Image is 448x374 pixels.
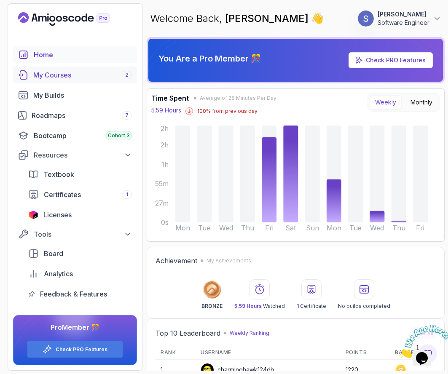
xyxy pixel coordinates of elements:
[156,346,196,360] th: Rank
[161,160,169,168] tspan: 1h
[161,124,169,133] tspan: 2h
[349,52,433,68] a: Check PRO Features
[23,286,137,302] a: feedback
[156,256,197,266] h2: Achievement
[3,3,7,11] span: 1
[155,179,169,188] tspan: 55m
[200,95,276,102] span: Average of 28 Minutes Per Day
[13,227,137,242] button: Tools
[126,191,128,198] span: 1
[357,10,441,27] button: user profile image[PERSON_NAME]Software Engineer
[34,229,132,239] div: Tools
[207,257,251,264] p: My Achievements
[23,186,137,203] a: certificates
[405,95,438,110] button: Monthly
[234,303,285,310] p: Watched
[349,224,362,232] tspan: Tue
[241,224,254,232] tspan: Thu
[155,199,169,207] tspan: 27m
[44,248,63,259] span: Board
[416,224,424,232] tspan: Fri
[125,112,129,119] span: 7
[297,303,299,309] span: 1
[108,132,130,139] span: Cohort 3
[34,131,132,141] div: Bootcamp
[13,147,137,163] button: Resources
[161,141,169,149] tspan: 2h
[378,10,429,19] p: [PERSON_NAME]
[219,224,233,232] tspan: Wed
[151,93,189,103] h3: Time Spent
[23,265,137,282] a: analytics
[327,224,341,232] tspan: Mon
[265,224,274,232] tspan: Fri
[44,190,81,200] span: Certificates
[43,210,72,220] span: Licenses
[358,11,374,27] img: user profile image
[366,56,426,64] a: Check PRO Features
[34,150,132,160] div: Resources
[158,53,261,64] p: You Are a Pro Member 🎊
[338,303,390,310] p: No builds completed
[23,245,137,262] a: board
[150,12,324,25] p: Welcome Back,
[151,106,181,115] p: 5.59 Hours
[156,328,220,338] h2: Top 10 Leaderboard
[378,19,429,27] p: Software Engineer
[297,303,326,310] p: Certificate
[285,224,296,232] tspan: Sat
[195,108,258,115] p: -100 % from previous day
[13,46,137,63] a: home
[225,12,311,24] span: [PERSON_NAME]
[13,67,137,83] a: courses
[392,224,405,232] tspan: Thu
[306,224,319,232] tspan: Sun
[33,70,132,80] div: My Courses
[234,303,262,309] span: 5.59 Hours
[34,50,132,60] div: Home
[23,166,137,183] a: textbook
[370,224,384,232] tspan: Wed
[390,346,436,360] th: Badge
[56,346,107,353] a: Check PRO Features
[33,90,132,100] div: My Builds
[3,3,56,37] img: Chat attention grabber
[13,107,137,124] a: roadmaps
[28,211,38,219] img: jetbrains icon
[201,303,223,310] p: BRONZE
[230,330,269,337] p: Weekly Ranking
[27,341,123,358] button: Check PRO Features
[13,87,137,104] a: builds
[370,95,402,110] button: Weekly
[43,169,74,179] span: Textbook
[18,12,129,26] a: Landing page
[309,10,327,28] span: 👋
[125,72,129,78] span: 2
[198,224,210,232] tspan: Tue
[196,346,341,360] th: Username
[40,289,107,299] span: Feedback & Features
[161,218,169,227] tspan: 0s
[175,224,190,232] tspan: Mon
[32,110,132,120] div: Roadmaps
[23,206,137,223] a: licenses
[13,127,137,144] a: bootcamp
[396,321,448,361] iframe: chat widget
[341,346,390,360] th: Points
[44,269,73,279] span: Analytics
